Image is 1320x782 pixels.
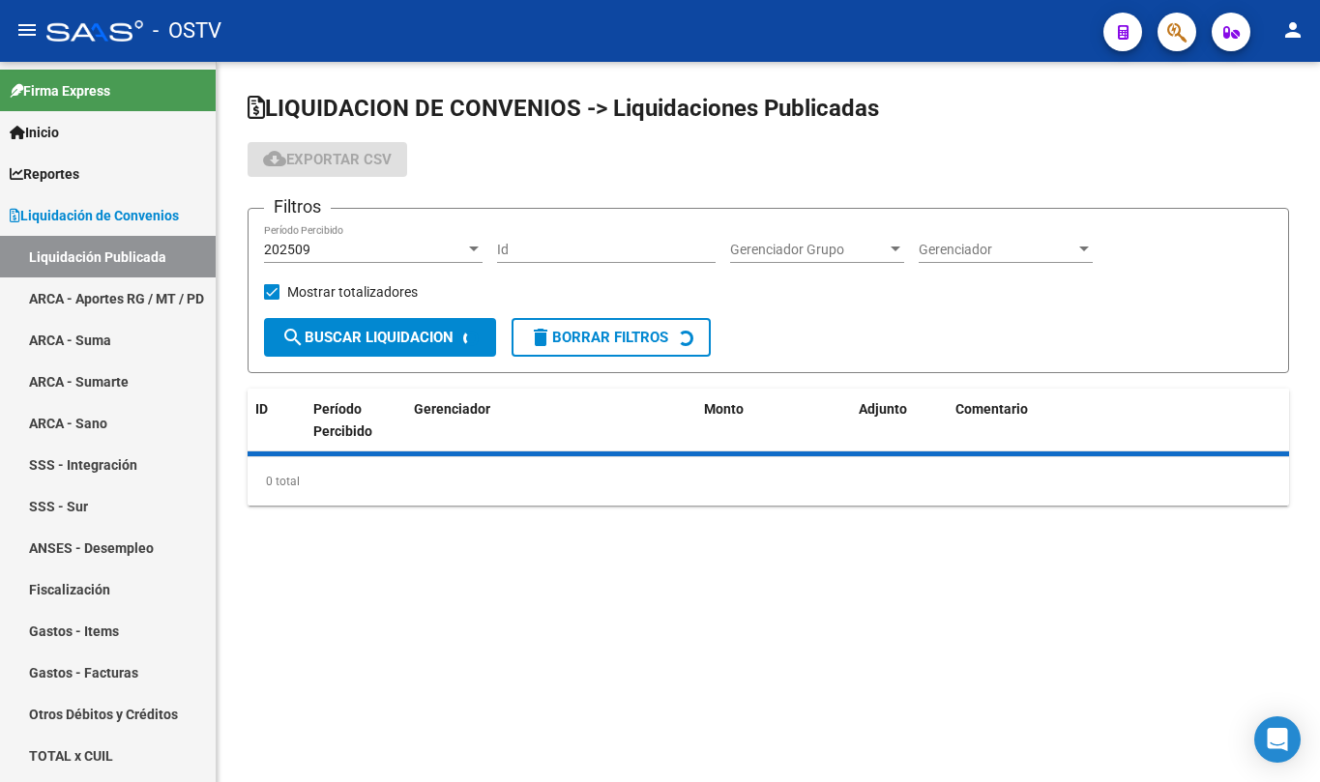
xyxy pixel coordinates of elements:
span: Gerenciador [414,401,490,417]
span: - OSTV [153,10,221,52]
span: Gerenciador Grupo [730,242,887,258]
datatable-header-cell: Gerenciador [406,389,696,474]
span: Buscar Liquidacion [281,329,454,346]
span: LIQUIDACION DE CONVENIOS -> Liquidaciones Publicadas [248,95,879,122]
div: 0 total [248,457,1289,506]
span: Firma Express [10,80,110,101]
span: ID [255,401,268,417]
h3: Filtros [264,193,331,220]
datatable-header-cell: Período Percibido [306,389,378,474]
span: Borrar Filtros [529,329,668,346]
span: Adjunto [859,401,907,417]
span: Gerenciador [919,242,1075,258]
mat-icon: cloud_download [263,147,286,170]
span: Comentario [955,401,1028,417]
span: Reportes [10,163,79,185]
mat-icon: search [281,326,305,349]
span: Liquidación de Convenios [10,205,179,226]
button: Buscar Liquidacion [264,318,496,357]
datatable-header-cell: Comentario [948,389,1289,474]
datatable-header-cell: ID [248,389,306,474]
span: Mostrar totalizadores [287,280,418,304]
span: Período Percibido [313,401,372,439]
div: Open Intercom Messenger [1254,716,1301,763]
mat-icon: delete [529,326,552,349]
button: Borrar Filtros [512,318,711,357]
datatable-header-cell: Monto [696,389,851,474]
span: Monto [704,401,744,417]
span: 202509 [264,242,310,257]
mat-icon: person [1281,18,1305,42]
mat-icon: menu [15,18,39,42]
button: Exportar CSV [248,142,407,177]
span: Inicio [10,122,59,143]
span: Exportar CSV [263,151,392,168]
datatable-header-cell: Adjunto [851,389,948,474]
